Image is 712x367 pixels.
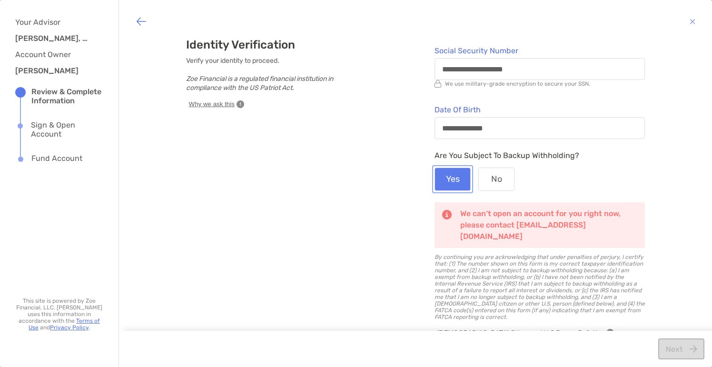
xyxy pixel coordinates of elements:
img: button icon [690,16,695,27]
span: We use military-grade encryption to secure your SSN. [445,80,590,87]
a: Privacy Policy [50,324,89,331]
h4: Account Owner [15,50,96,59]
p: This site is powered by Zoe Financial, LLC. [PERSON_NAME] uses this information in accordance wit... [15,298,103,331]
input: Date of Birth [435,124,644,132]
label: Are you subject to backup withholding? [435,149,579,160]
i: Zoe Financial is a regulated financial institution in compliance with the US Patriot Act. [186,75,333,92]
h3: [PERSON_NAME], CFP® [15,34,91,43]
div: Review & Complete Information [31,87,103,105]
button: Why we ask this [186,99,247,109]
img: button icon [136,16,147,27]
div: We can’t open an account for you right now, please contact [EMAIL_ADDRESS][DOMAIN_NAME] [460,208,637,242]
span: Social Security Number [435,46,645,55]
button: [DEMOGRAPHIC_DATA] Citizen and U.S Person Definition [435,328,617,337]
span: [DEMOGRAPHIC_DATA] Citizen and U.S Person Definition [437,328,604,337]
h3: [PERSON_NAME] [15,66,91,75]
h4: Your Advisor [15,18,96,27]
img: icon lock [435,80,441,88]
p: By continuing you are acknowledging that under penalties of perjury, I certify that: (1) The numb... [435,254,645,320]
input: Social Security Number [435,65,644,73]
div: Fund Account [31,154,82,164]
button: Yes [435,168,471,191]
p: Verify your identity to proceed. [186,56,348,92]
span: Why we ask this [189,100,235,109]
span: Date of Birth [435,105,645,114]
div: Sign & Open Account [31,120,103,139]
button: No [478,168,514,191]
h3: Identity Verification [186,38,348,51]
